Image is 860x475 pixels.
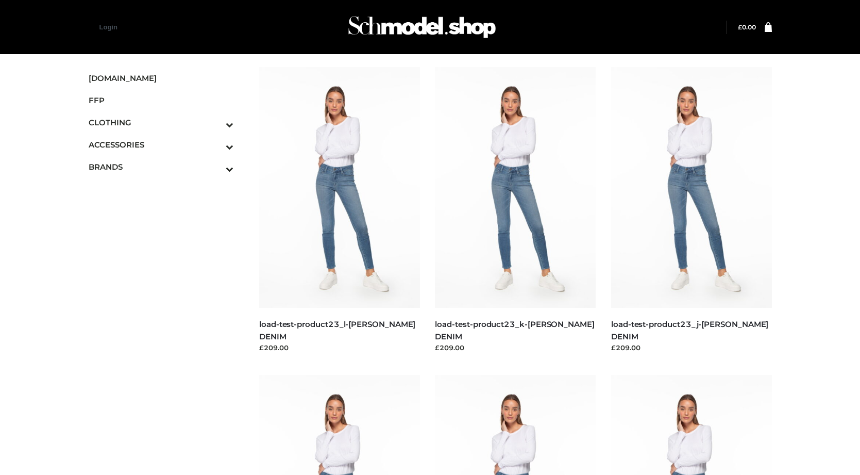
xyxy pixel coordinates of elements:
[259,319,415,341] a: load-test-product23_l-[PERSON_NAME] DENIM
[611,319,768,341] a: load-test-product23_j-[PERSON_NAME] DENIM
[89,89,234,111] a: FFP
[99,23,117,31] a: Login
[197,156,233,178] button: Toggle Submenu
[345,7,499,47] img: Schmodel Admin 964
[89,161,234,173] span: BRANDS
[197,134,233,156] button: Toggle Submenu
[89,134,234,156] a: ACCESSORIESToggle Submenu
[259,342,420,353] div: £209.00
[197,111,233,134] button: Toggle Submenu
[738,23,756,31] bdi: 0.00
[738,23,756,31] a: £0.00
[89,139,234,151] span: ACCESSORIES
[89,67,234,89] a: [DOMAIN_NAME]
[738,23,742,31] span: £
[89,117,234,128] span: CLOTHING
[611,342,772,353] div: £209.00
[89,72,234,84] span: [DOMAIN_NAME]
[89,156,234,178] a: BRANDSToggle Submenu
[435,319,594,341] a: load-test-product23_k-[PERSON_NAME] DENIM
[435,342,596,353] div: £209.00
[89,94,234,106] span: FFP
[89,111,234,134] a: CLOTHINGToggle Submenu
